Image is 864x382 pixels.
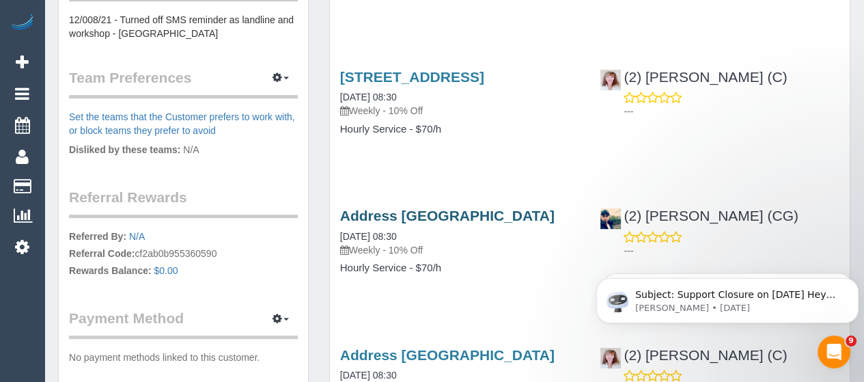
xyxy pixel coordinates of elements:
[69,111,295,136] a: Set the teams that the Customer prefers to work with, or block teams they prefer to avoid
[69,351,298,364] p: No payment methods linked to this customer.
[129,231,145,242] a: N/A
[69,247,135,260] label: Referral Code:
[340,243,580,257] p: Weekly - 10% Off
[600,69,787,85] a: (2) [PERSON_NAME] (C)
[69,68,298,98] legend: Team Preferences
[340,104,580,118] p: Weekly - 10% Off
[69,230,298,281] p: cf2ab0b955360590
[591,249,864,345] iframe: Intercom notifications message
[600,208,621,229] img: (2) Syed Razvi (CG)
[154,265,178,276] a: $0.00
[69,230,126,243] label: Referred By:
[624,105,839,118] p: ---
[340,231,397,242] a: [DATE] 08:30
[600,347,787,363] a: (2) [PERSON_NAME] (C)
[340,124,580,135] h4: Hourly Service - $70/h
[69,308,298,339] legend: Payment Method
[69,264,152,277] label: Rewards Balance:
[340,92,397,103] a: [DATE] 08:30
[600,208,798,223] a: (2) [PERSON_NAME] (CG)
[183,144,199,155] span: N/A
[69,187,298,218] legend: Referral Rewards
[340,262,580,274] h4: Hourly Service - $70/h
[8,14,36,33] img: Automaid Logo
[600,70,621,90] img: (2) Kerry Welfare (C)
[340,370,397,381] a: [DATE] 08:30
[69,13,298,40] pre: 12/008/21 - Turned off SMS reminder as landline and workshop - [GEOGRAPHIC_DATA]
[69,143,180,156] label: Disliked by these teams:
[600,348,621,368] img: (2) Kerry Welfare (C)
[818,336,850,368] iframe: Intercom live chat
[340,69,484,85] a: [STREET_ADDRESS]
[340,208,555,223] a: Address [GEOGRAPHIC_DATA]
[846,336,856,346] span: 9
[340,347,555,363] a: Address [GEOGRAPHIC_DATA]
[624,244,839,258] p: ---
